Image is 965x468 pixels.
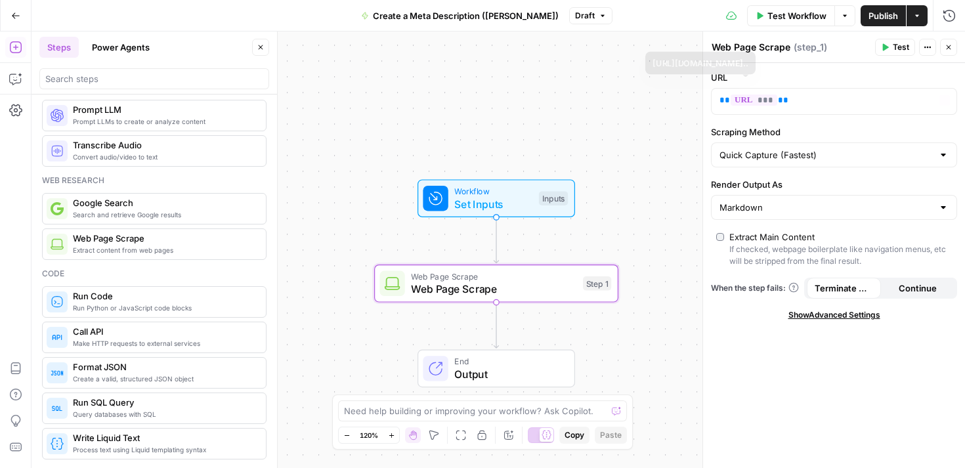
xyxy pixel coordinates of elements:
[374,265,618,303] div: Web Page ScrapeWeb Page ScrapeStep 1
[569,7,612,24] button: Draft
[539,191,568,205] div: Inputs
[73,338,255,349] span: Make HTTP requests to external services
[73,116,255,127] span: Prompt LLMs to create or analyze content
[729,244,952,267] div: If checked, webpage boilerplate like navigation menus, etc will be stripped from the final result.
[73,196,255,209] span: Google Search
[73,303,255,313] span: Run Python or JavaScript code blocks
[411,281,576,297] span: Web Page Scrape
[747,5,834,26] button: Test Workflow
[411,270,576,282] span: Web Page Scrape
[39,37,79,58] button: Steps
[73,396,255,409] span: Run SQL Query
[595,427,627,444] button: Paste
[73,409,255,419] span: Query databases with SQL
[73,245,255,255] span: Extract content from web pages
[84,37,158,58] button: Power Agents
[881,278,955,299] button: Continue
[73,373,255,384] span: Create a valid, structured JSON object
[494,217,498,263] g: Edge from start to step_1
[868,9,898,22] span: Publish
[373,9,559,22] span: Create a Meta Description ([PERSON_NAME])
[42,268,267,280] div: Code
[716,233,724,241] input: Extract Main ContentIf checked, webpage boilerplate like navigation menus, etc will be stripped f...
[719,201,933,214] input: Markdown
[73,138,255,152] span: Transcribe Audio
[815,282,873,295] span: Terminate Workflow
[353,5,567,26] button: Create a Meta Description ([PERSON_NAME])
[494,303,498,349] g: Edge from step_1 to end
[454,185,532,198] span: Workflow
[600,429,622,441] span: Paste
[583,276,611,291] div: Step 1
[45,72,263,85] input: Search steps
[729,230,815,244] div: Extract Main Content
[42,175,267,186] div: Web research
[360,430,378,440] span: 120%
[719,148,933,161] input: Quick Capture (Fastest)
[454,366,561,382] span: Output
[575,10,595,22] span: Draft
[73,289,255,303] span: Run Code
[875,39,915,56] button: Test
[454,355,561,368] span: End
[454,196,532,212] span: Set Inputs
[794,41,827,54] span: ( step_1 )
[73,103,255,116] span: Prompt LLM
[559,427,590,444] button: Copy
[712,41,790,54] textarea: Web Page Scrape
[73,325,255,338] span: Call API
[73,360,255,373] span: Format JSON
[565,429,584,441] span: Copy
[711,178,957,191] label: Render Output As
[73,431,255,444] span: Write Liquid Text
[711,282,799,294] a: When the step fails:
[711,125,957,138] label: Scraping Method
[374,350,618,388] div: EndOutput
[73,444,255,455] span: Process text using Liquid templating syntax
[711,71,957,84] label: URL
[73,209,255,220] span: Search and retrieve Google results
[73,232,255,245] span: Web Page Scrape
[899,282,937,295] span: Continue
[767,9,826,22] span: Test Workflow
[73,152,255,162] span: Convert audio/video to text
[374,179,618,217] div: WorkflowSet InputsInputs
[788,309,880,321] span: Show Advanced Settings
[861,5,906,26] button: Publish
[893,41,909,53] span: Test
